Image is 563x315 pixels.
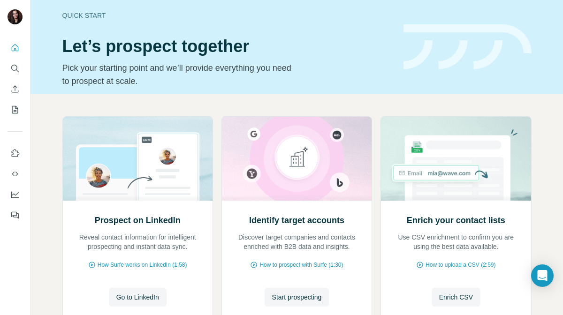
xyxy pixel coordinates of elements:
button: Dashboard [8,186,23,203]
span: Enrich CSV [439,292,473,302]
h2: Enrich your contact lists [407,214,505,227]
button: Start prospecting [265,288,329,307]
p: Reveal contact information for intelligent prospecting and instant data sync. [72,232,203,251]
h1: Let’s prospect together [62,37,392,56]
div: Quick start [62,11,392,20]
span: Start prospecting [272,292,322,302]
button: Enrich CSV [8,81,23,97]
img: Enrich your contact lists [380,117,531,201]
button: Use Surfe on LinkedIn [8,145,23,162]
button: Go to LinkedIn [109,288,167,307]
img: banner [403,24,532,70]
div: Open Intercom Messenger [531,264,554,287]
h2: Prospect on LinkedIn [95,214,181,227]
img: Avatar [8,9,23,24]
button: Quick start [8,39,23,56]
button: My lists [8,101,23,118]
img: Prospect on LinkedIn [62,117,213,201]
span: Go to LinkedIn [116,292,159,302]
p: Discover target companies and contacts enriched with B2B data and insights. [231,232,362,251]
span: How to upload a CSV (2:59) [426,261,495,269]
button: Feedback [8,207,23,224]
button: Enrich CSV [432,288,480,307]
img: Identify target accounts [221,117,372,201]
span: How to prospect with Surfe (1:30) [259,261,343,269]
p: Pick your starting point and we’ll provide everything you need to prospect at scale. [62,61,297,88]
span: How Surfe works on LinkedIn (1:58) [98,261,187,269]
button: Search [8,60,23,77]
button: Use Surfe API [8,165,23,182]
h2: Identify target accounts [249,214,344,227]
p: Use CSV enrichment to confirm you are using the best data available. [390,232,521,251]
